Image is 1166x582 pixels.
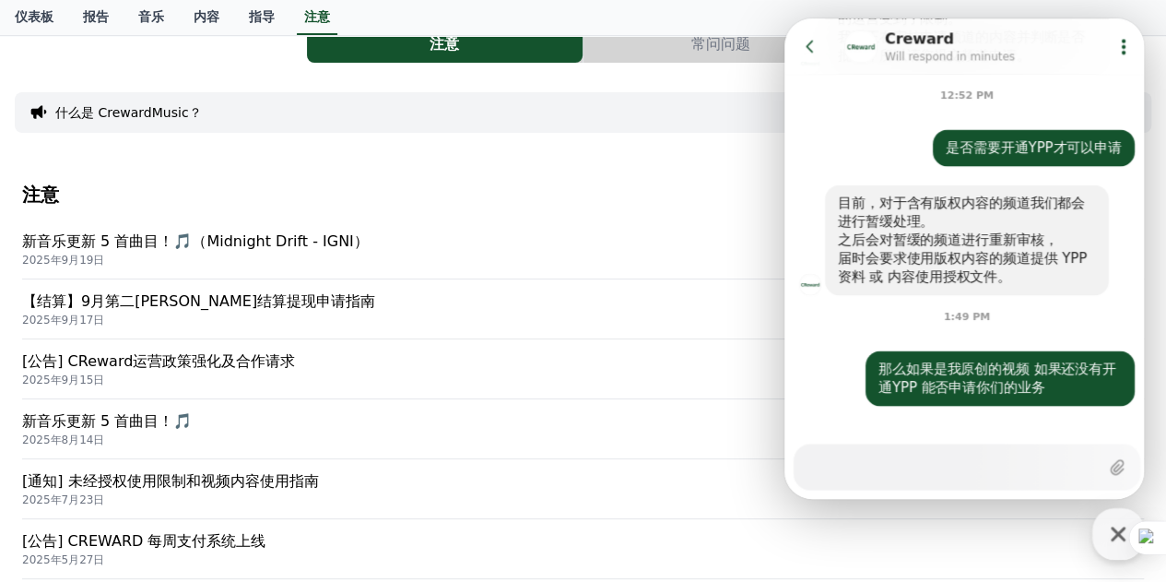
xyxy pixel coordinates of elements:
font: 注意 [304,9,330,24]
a: [公告] CReward运营政策强化及合作请求 2025年9月15日 [22,339,1144,399]
a: [通知] 未经授权使用限制和视频内容使用指南 2025年7月23日 [22,459,1144,519]
a: 新音乐更新 5 首曲目！🎵（Midnight Drift - IGNI） 2025年9月19日 [22,220,1144,279]
a: 【结算】9月第二[PERSON_NAME]结算提现申请指南 2025年9月17日 [22,279,1144,339]
font: [公告] CReward运营政策强化及合作请求 [22,352,295,370]
font: 2025年5月27日 [22,553,104,566]
font: 2025年9月19日 [22,254,104,267]
iframe: Channel chat [784,18,1144,499]
font: 2025年7月23日 [22,493,104,506]
font: 仪表板 [15,9,53,24]
font: 指导 [249,9,275,24]
font: 什么是 CrewardMusic？ [55,105,202,120]
font: [通知] 未经授权使用限制和视频内容使用指南 [22,472,319,490]
font: [公告] CREWARD 每周支付系统上线 [22,532,265,550]
font: 2025年8月14日 [22,434,104,446]
button: 什么是 CrewardMusic？ [55,103,202,122]
font: 2025年9月17日 [22,314,104,327]
font: 2025年9月15日 [22,374,104,386]
font: 常问问题 [691,35,750,53]
font: 音乐 [138,9,164,24]
font: 新音乐更新 5 首曲目！🎵 [22,412,192,430]
font: 注意 [430,35,459,53]
font: 内容 [194,9,219,24]
font: 新音乐更新 5 首曲目！🎵（Midnight Drift - IGNI） [22,232,369,250]
font: 【结算】9月第二[PERSON_NAME]结算提现申请指南 [22,292,375,310]
button: 常问问题 [583,26,859,63]
font: 注意 [22,184,59,206]
font: 报告 [83,9,109,24]
a: 新音乐更新 5 首曲目！🎵 2025年8月14日 [22,399,1144,459]
a: 常问问题 [583,26,860,63]
a: 注意 [307,26,583,63]
button: 注意 [307,26,583,63]
a: [公告] CREWARD 每周支付系统上线 2025年5月27日 [22,519,1144,579]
